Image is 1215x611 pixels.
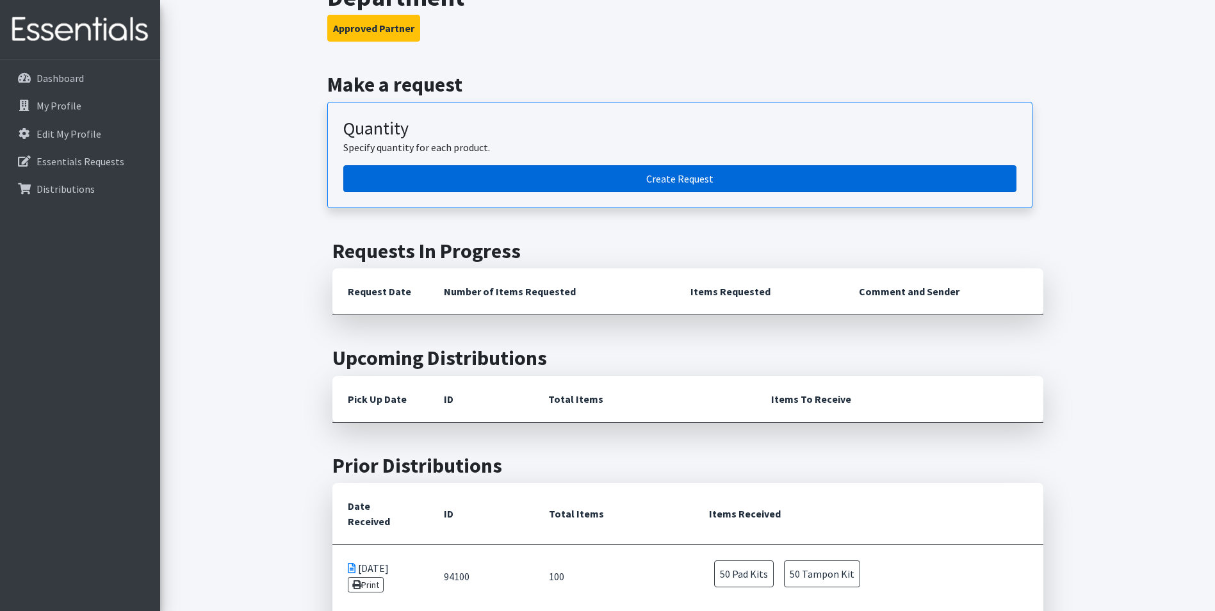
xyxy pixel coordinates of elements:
th: ID [428,483,534,545]
button: Approved Partner [327,15,420,42]
td: 100 [534,545,694,608]
a: Essentials Requests [5,149,155,174]
p: My Profile [37,99,81,112]
a: Create a request by quantity [343,165,1016,192]
th: Request Date [332,268,428,315]
h2: Requests In Progress [332,239,1043,263]
h3: Quantity [343,118,1016,140]
h2: Upcoming Distributions [332,346,1043,370]
img: HumanEssentials [5,8,155,51]
th: ID [428,376,533,423]
h2: Make a request [327,72,1048,97]
th: Items To Receive [756,376,1043,423]
th: Items Received [694,483,1043,545]
span: 50 Pad Kits [714,560,774,587]
a: Distributions [5,176,155,202]
th: Items Requested [675,268,844,315]
th: Total Items [533,376,756,423]
td: 94100 [428,545,534,608]
span: 50 Tampon Kit [784,560,860,587]
th: Comment and Sender [844,268,1043,315]
th: Number of Items Requested [428,268,676,315]
th: Total Items [534,483,694,545]
p: Edit My Profile [37,127,101,140]
p: Dashboard [37,72,84,85]
a: Dashboard [5,65,155,91]
td: [DATE] [332,545,428,608]
th: Pick Up Date [332,376,428,423]
th: Date Received [332,483,428,545]
p: Specify quantity for each product. [343,140,1016,155]
h2: Prior Distributions [332,453,1043,478]
a: Edit My Profile [5,121,155,147]
a: My Profile [5,93,155,118]
a: Print [348,577,384,592]
p: Distributions [37,183,95,195]
p: Essentials Requests [37,155,124,168]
